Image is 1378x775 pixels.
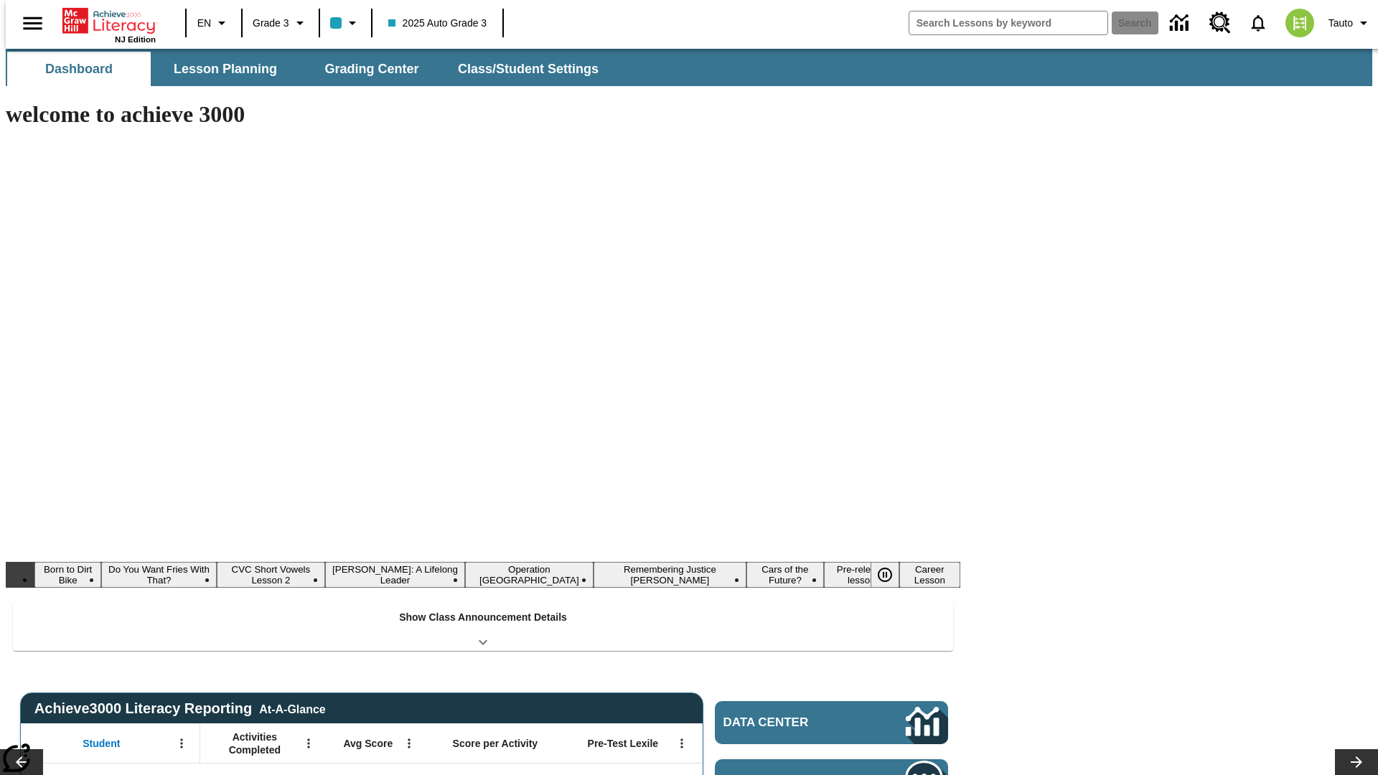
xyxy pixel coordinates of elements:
button: Pause [871,562,899,588]
span: Achieve3000 Literacy Reporting [34,700,326,717]
span: Tauto [1328,16,1353,31]
div: Home [62,5,156,44]
a: Resource Center, Will open in new tab [1201,4,1239,42]
div: Show Class Announcement Details [13,601,953,651]
h1: welcome to achieve 3000 [6,101,960,128]
button: Slide 3 CVC Short Vowels Lesson 2 [217,562,325,588]
button: Grading Center [300,52,444,86]
button: Grade: Grade 3, Select a grade [247,10,314,36]
button: Class color is light blue. Change class color [324,10,367,36]
input: search field [909,11,1107,34]
button: Open Menu [171,733,192,754]
button: Lesson carousel, Next [1335,749,1378,775]
div: SubNavbar [6,49,1372,86]
button: Class/Student Settings [446,52,610,86]
button: Slide 9 Career Lesson [899,562,960,588]
p: Show Class Announcement Details [399,610,567,625]
span: Activities Completed [207,731,302,756]
span: Data Center [723,715,858,730]
button: Language: EN, Select a language [191,10,237,36]
button: Lesson Planning [154,52,297,86]
button: Slide 5 Operation London Bridge [465,562,594,588]
button: Open Menu [298,733,319,754]
span: Pre-Test Lexile [588,737,659,750]
button: Slide 1 Born to Dirt Bike [34,562,101,588]
span: EN [197,16,211,31]
span: Avg Score [343,737,393,750]
button: Open Menu [671,733,693,754]
button: Slide 6 Remembering Justice O'Connor [594,562,746,588]
div: Pause [871,562,914,588]
button: Slide 8 Pre-release lesson [824,562,899,588]
button: Open Menu [398,733,420,754]
button: Slide 4 Dianne Feinstein: A Lifelong Leader [325,562,465,588]
button: Slide 7 Cars of the Future? [746,562,824,588]
span: Score per Activity [453,737,538,750]
span: NJ Edition [115,35,156,44]
span: 2025 Auto Grade 3 [388,16,487,31]
button: Profile/Settings [1323,10,1378,36]
button: Open side menu [11,2,54,44]
div: SubNavbar [6,52,611,86]
button: Select a new avatar [1277,4,1323,42]
button: Dashboard [7,52,151,86]
div: At-A-Glance [259,700,325,716]
span: Student [83,737,120,750]
a: Data Center [1161,4,1201,43]
a: Data Center [715,701,948,744]
span: Grade 3 [253,16,289,31]
button: Slide 2 Do You Want Fries With That? [101,562,216,588]
img: avatar image [1285,9,1314,37]
a: Home [62,6,156,35]
a: Notifications [1239,4,1277,42]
